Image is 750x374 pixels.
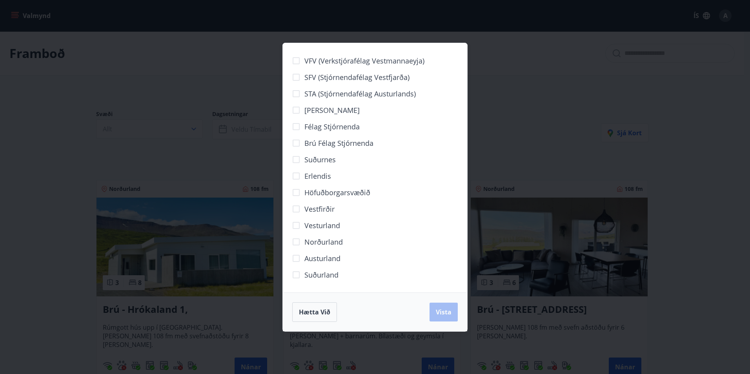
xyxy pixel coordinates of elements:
[292,302,337,322] button: Hætta við
[304,89,416,99] span: STA (Stjórnendafélag Austurlands)
[304,187,370,198] span: Höfuðborgarsvæðið
[304,237,343,247] span: Norðurland
[304,270,339,280] span: Suðurland
[304,220,340,231] span: Vesturland
[304,154,336,165] span: Suðurnes
[304,253,340,263] span: Austurland
[304,105,360,115] span: [PERSON_NAME]
[304,56,424,66] span: VFV (Verkstjórafélag Vestmannaeyja)
[304,171,331,181] span: Erlendis
[304,138,373,148] span: Brú félag stjórnenda
[304,72,410,82] span: SFV (Stjórnendafélag Vestfjarða)
[304,204,335,214] span: Vestfirðir
[304,122,360,132] span: Félag stjórnenda
[299,308,330,316] span: Hætta við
